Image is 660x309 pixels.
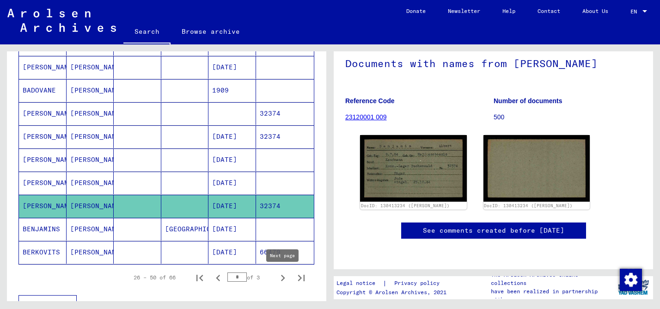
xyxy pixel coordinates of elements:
[484,203,573,208] a: DocID: 130413234 ([PERSON_NAME])
[630,8,637,15] mat-select-trigger: EN
[208,125,256,148] mat-cell: [DATE]
[19,125,67,148] mat-cell: [PERSON_NAME]
[67,79,114,102] mat-cell: [PERSON_NAME]
[208,79,256,102] mat-cell: 1909
[208,218,256,241] mat-cell: [DATE]
[256,241,314,264] mat-cell: 66479
[361,203,450,208] a: DocID: 130413234 ([PERSON_NAME])
[67,195,114,217] mat-cell: [PERSON_NAME]
[274,268,292,287] button: Next page
[360,135,467,201] img: 001.jpg
[494,97,562,105] b: Number of documents
[7,9,116,32] img: Arolsen_neg.svg
[67,125,114,148] mat-cell: [PERSON_NAME]
[19,56,67,79] mat-cell: [PERSON_NAME]
[67,218,114,241] mat-cell: [PERSON_NAME]
[256,102,314,125] mat-cell: 32374
[208,56,256,79] mat-cell: [DATE]
[256,125,314,148] mat-cell: 32374
[19,79,67,102] mat-cell: BADOVANE
[423,226,564,235] a: See comments created before [DATE]
[67,172,114,194] mat-cell: [PERSON_NAME]
[345,42,642,83] h1: Documents with names from [PERSON_NAME]
[336,278,451,288] div: |
[134,273,176,282] div: 26 – 50 of 66
[19,172,67,194] mat-cell: [PERSON_NAME]
[227,273,274,282] div: of 3
[208,172,256,194] mat-cell: [DATE]
[491,287,613,304] p: have been realized in partnership with
[19,241,67,264] mat-cell: BERKOVITS
[387,278,451,288] a: Privacy policy
[483,135,590,202] img: 002.jpg
[208,241,256,264] mat-cell: [DATE]
[19,148,67,171] mat-cell: [PERSON_NAME]
[345,113,387,121] a: 23120001 009
[256,195,314,217] mat-cell: 32374
[171,20,251,43] a: Browse archive
[208,148,256,171] mat-cell: [DATE]
[620,269,642,291] img: Zustimmung ändern
[208,195,256,217] mat-cell: [DATE]
[67,148,114,171] mat-cell: [PERSON_NAME]
[19,195,67,217] mat-cell: [PERSON_NAME]
[209,268,227,287] button: Previous page
[190,268,209,287] button: First page
[19,218,67,241] mat-cell: BENJAMINS
[336,288,451,297] p: Copyright © Arolsen Archives, 2021
[292,268,311,287] button: Last page
[67,56,114,79] mat-cell: [PERSON_NAME]
[67,102,114,125] mat-cell: [PERSON_NAME]
[67,241,114,264] mat-cell: [PERSON_NAME]
[616,276,651,299] img: yv_logo.png
[491,271,613,287] p: The Arolsen Archives online collections
[345,97,395,105] b: Reference Code
[19,102,67,125] mat-cell: [PERSON_NAME]
[161,218,209,241] mat-cell: [GEOGRAPHIC_DATA]
[336,278,383,288] a: Legal notice
[123,20,171,44] a: Search
[494,112,642,122] p: 500
[26,300,64,308] span: Show less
